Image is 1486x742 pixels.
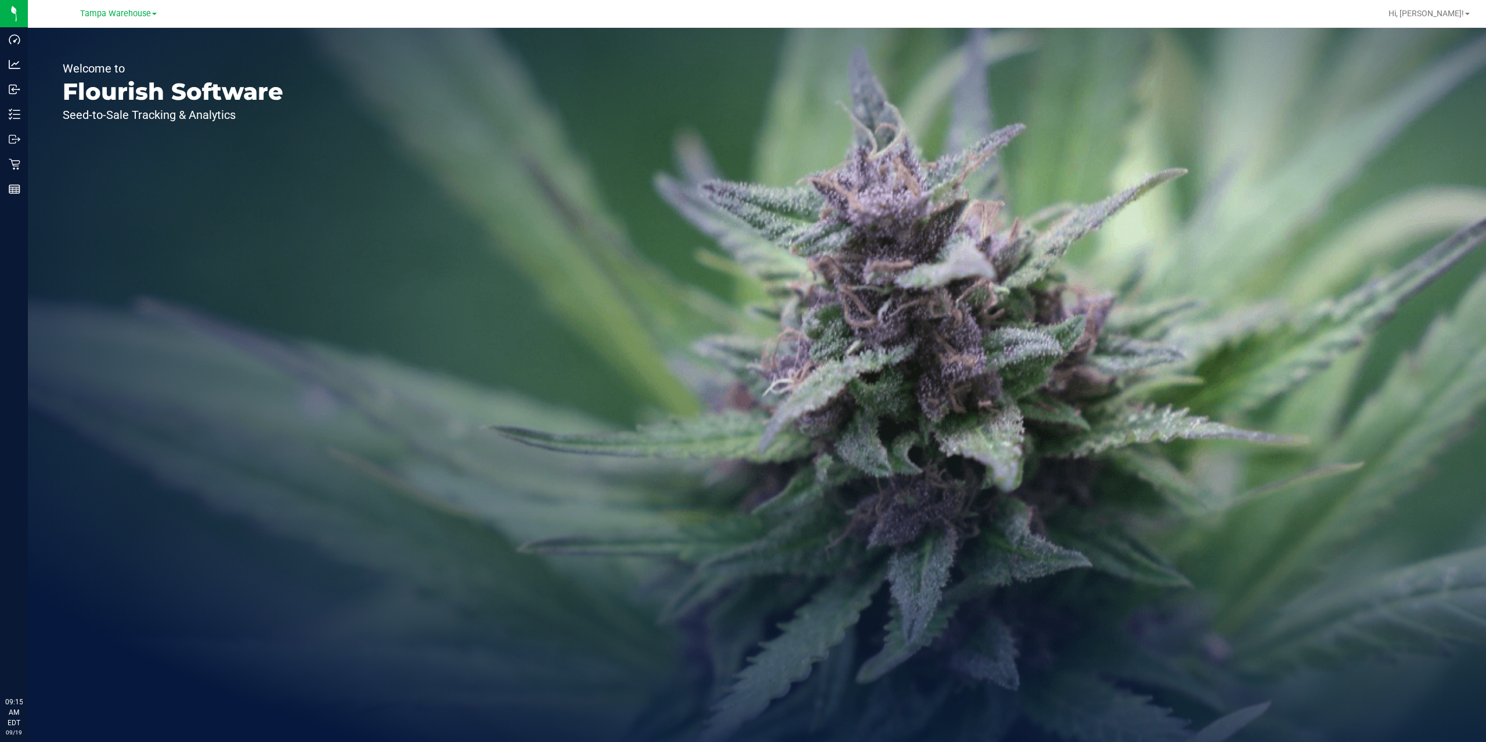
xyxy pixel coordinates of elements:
[9,84,20,95] inline-svg: Inbound
[9,34,20,45] inline-svg: Dashboard
[9,133,20,145] inline-svg: Outbound
[80,9,151,19] span: Tampa Warehouse
[63,109,283,121] p: Seed-to-Sale Tracking & Analytics
[9,183,20,195] inline-svg: Reports
[5,728,23,737] p: 09/19
[9,108,20,120] inline-svg: Inventory
[5,697,23,728] p: 09:15 AM EDT
[63,80,283,103] p: Flourish Software
[63,63,283,74] p: Welcome to
[1388,9,1464,18] span: Hi, [PERSON_NAME]!
[9,158,20,170] inline-svg: Retail
[9,59,20,70] inline-svg: Analytics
